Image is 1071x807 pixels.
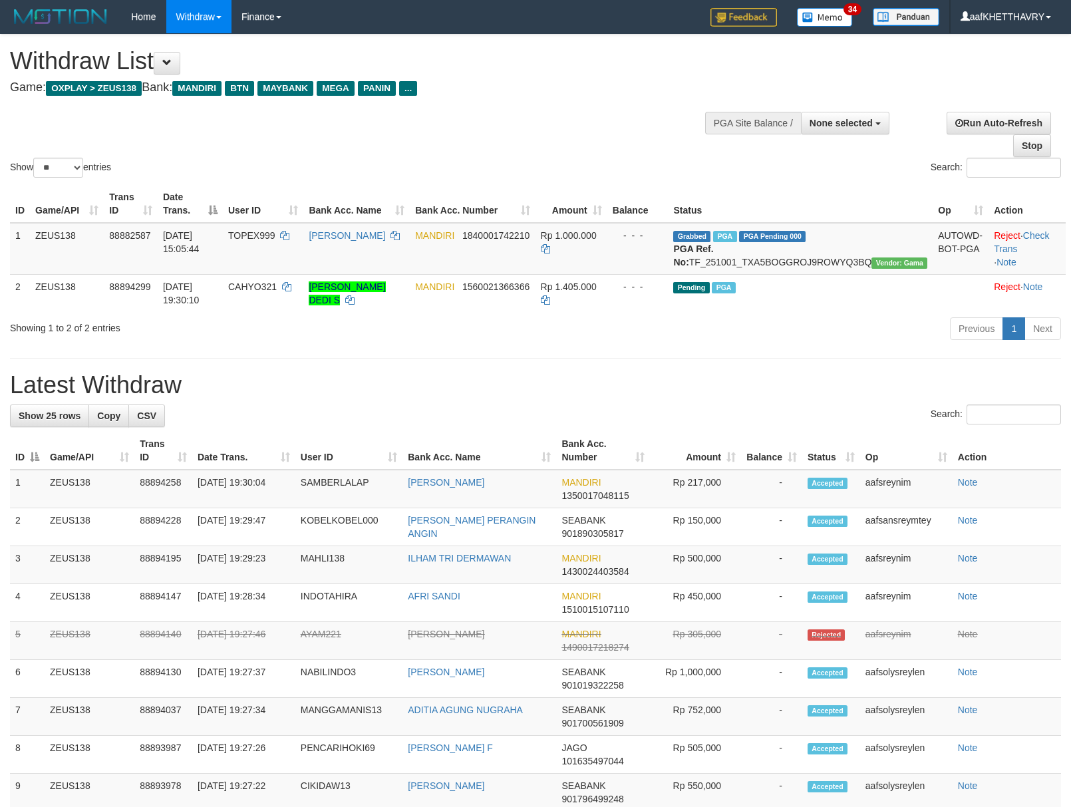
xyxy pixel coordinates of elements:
span: Copy 1560021366366 to clipboard [462,281,530,292]
a: Note [996,257,1016,267]
span: Show 25 rows [19,410,80,421]
span: Accepted [808,743,847,754]
td: 88894195 [134,546,192,584]
span: Accepted [808,478,847,489]
td: 88894147 [134,584,192,622]
th: Game/API: activate to sort column ascending [30,185,104,223]
th: Status: activate to sort column ascending [802,432,860,470]
span: MANDIRI [561,477,601,488]
td: · [989,274,1066,312]
a: Previous [950,317,1003,340]
span: PGA Pending [739,231,806,242]
td: Rp 1,000,000 [650,660,741,698]
span: MANDIRI [172,81,222,96]
a: Check Trans [994,230,1049,254]
td: ZEUS138 [45,736,134,774]
td: 4 [10,584,45,622]
span: Copy 901890305817 to clipboard [561,528,623,539]
a: Reject [994,230,1020,241]
th: Date Trans.: activate to sort column descending [158,185,223,223]
a: Note [958,477,978,488]
td: MANGGAMANIS13 [295,698,402,736]
td: 3 [10,546,45,584]
span: Marked by aafsolysreylen [712,282,735,293]
span: Copy 901019322258 to clipboard [561,680,623,691]
td: PENCARIHOKI69 [295,736,402,774]
td: 5 [10,622,45,660]
label: Show entries [10,158,111,178]
span: MEGA [317,81,355,96]
span: Copy 1430024403584 to clipboard [561,566,629,577]
td: INDOTAHIRA [295,584,402,622]
td: 8 [10,736,45,774]
td: [DATE] 19:27:46 [192,622,295,660]
span: Accepted [808,516,847,527]
td: ZEUS138 [30,274,104,312]
td: AUTOWD-BOT-PGA [933,223,989,275]
td: Rp 150,000 [650,508,741,546]
td: - [741,622,802,660]
div: Showing 1 to 2 of 2 entries [10,316,436,335]
td: 1 [10,223,30,275]
td: 6 [10,660,45,698]
span: Pending [673,282,709,293]
th: Game/API: activate to sort column ascending [45,432,134,470]
h1: Withdraw List [10,48,700,75]
td: aafsolysreylen [860,698,953,736]
span: JAGO [561,742,587,753]
th: Bank Acc. Number: activate to sort column ascending [556,432,649,470]
th: Balance [607,185,669,223]
a: Note [958,553,978,564]
a: [PERSON_NAME] [408,780,484,791]
td: 88893987 [134,736,192,774]
a: [PERSON_NAME] PERANGIN ANGIN [408,515,535,539]
span: 34 [843,3,861,15]
a: [PERSON_NAME] [408,477,484,488]
a: 1 [1002,317,1025,340]
td: ZEUS138 [45,508,134,546]
td: [DATE] 19:28:34 [192,584,295,622]
th: Action [953,432,1061,470]
td: [DATE] 19:27:34 [192,698,295,736]
span: Marked by aafnoeunsreypich [713,231,736,242]
td: aafsreynim [860,546,953,584]
a: Note [958,629,978,639]
span: OXPLAY > ZEUS138 [46,81,142,96]
td: Rp 505,000 [650,736,741,774]
th: Bank Acc. Name: activate to sort column ascending [303,185,410,223]
div: PGA Site Balance / [705,112,801,134]
td: MAHLI138 [295,546,402,584]
td: ZEUS138 [45,546,134,584]
span: Accepted [808,591,847,603]
select: Showentries [33,158,83,178]
b: PGA Ref. No: [673,243,713,267]
span: Copy 1490017218274 to clipboard [561,642,629,653]
span: 88882587 [109,230,150,241]
span: BTN [225,81,254,96]
input: Search: [967,404,1061,424]
a: [PERSON_NAME] [309,230,385,241]
th: Bank Acc. Number: activate to sort column ascending [410,185,535,223]
td: - [741,736,802,774]
td: ZEUS138 [45,698,134,736]
span: CSV [137,410,156,421]
a: Stop [1013,134,1051,157]
a: Copy [88,404,129,427]
a: Note [958,591,978,601]
span: Accepted [808,781,847,792]
td: [DATE] 19:27:37 [192,660,295,698]
th: Trans ID: activate to sort column ascending [134,432,192,470]
td: TF_251001_TXA5BOGGROJ9ROWYQ3BQ [668,223,933,275]
a: [PERSON_NAME] [408,629,484,639]
th: Op: activate to sort column ascending [933,185,989,223]
td: [DATE] 19:30:04 [192,470,295,508]
img: panduan.png [873,8,939,26]
th: Op: activate to sort column ascending [860,432,953,470]
td: ZEUS138 [45,584,134,622]
span: [DATE] 19:30:10 [163,281,200,305]
img: Button%20Memo.svg [797,8,853,27]
span: SEABANK [561,515,605,526]
span: Copy 1350017048115 to clipboard [561,490,629,501]
th: Status [668,185,933,223]
span: Rejected [808,629,845,641]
